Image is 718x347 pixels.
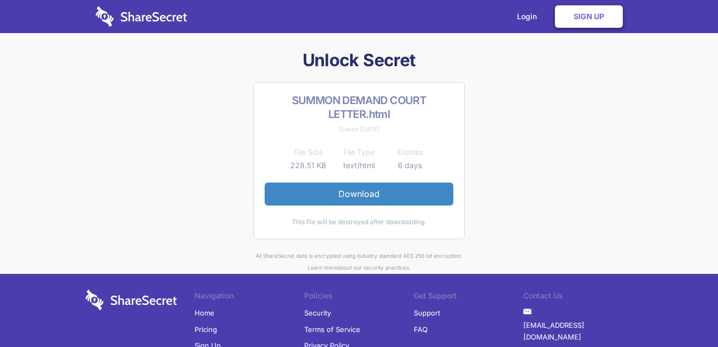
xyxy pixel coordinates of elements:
th: File Size [283,146,334,159]
a: Home [195,305,214,321]
img: logo-wordmark-white-trans-d4663122ce5f474addd5e946df7df03e33cb6a1c49d2221995e7729f52c070b2.svg [86,290,177,310]
a: Support [414,305,440,321]
a: Download [265,183,453,205]
th: Expires [384,146,435,159]
h1: Unlock Secret [81,49,637,72]
a: [EMAIL_ADDRESS][DOMAIN_NAME] [523,317,633,345]
td: text/html [334,159,384,172]
a: FAQ [414,321,428,337]
div: This file will be destroyed after downloading. [265,216,453,228]
li: Navigation [195,290,304,305]
a: Security [304,305,331,321]
li: Get Support [414,290,523,305]
div: All ShareSecret data is encrypted using industry standard AES 256 bit encryption. about our secur... [81,250,637,274]
div: Shared [DATE] [265,123,453,135]
a: Terms of Service [304,321,360,337]
td: 6 days [384,159,435,172]
td: 228.51 KB [283,159,334,172]
a: Learn more [307,264,337,271]
li: Contact Us [523,290,633,305]
th: File Type [334,146,384,159]
li: Policies [304,290,414,305]
a: Pricing [195,321,217,337]
h2: SUMMON DEMAND COURT LETTER.html [265,93,453,121]
img: logo-wordmark-white-trans-d4663122ce5f474addd5e946df7df03e33cb6a1c49d2221995e7729f52c070b2.svg [96,6,187,27]
a: Sign Up [555,5,623,28]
